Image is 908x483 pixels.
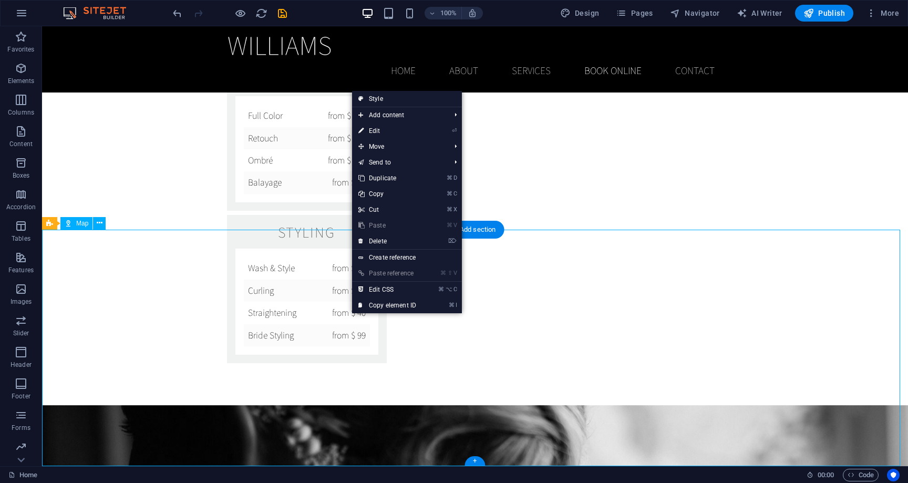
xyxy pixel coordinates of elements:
[453,286,457,293] i: C
[440,270,446,276] i: ⌘
[447,190,452,197] i: ⌘
[11,361,32,369] p: Header
[447,174,452,181] i: ⌘
[255,7,267,19] i: Reload page
[13,171,30,180] p: Boxes
[425,7,462,19] button: 100%
[76,220,88,227] span: Map
[468,8,477,18] i: On resize automatically adjust zoom level to fit chosen device.
[453,270,457,276] i: V
[438,286,444,293] i: ⌘
[352,186,422,202] a: ⌘CCopy
[13,329,29,337] p: Slider
[560,8,600,18] span: Design
[276,7,288,19] i: Save (Ctrl+S)
[352,265,422,281] a: ⌘⇧VPaste reference
[8,108,34,117] p: Columns
[352,139,446,155] span: Move
[453,206,457,213] i: X
[171,7,183,19] button: undo
[448,270,452,276] i: ⇧
[448,238,457,244] i: ⌦
[556,5,604,22] button: Design
[446,286,452,293] i: ⌥
[352,297,422,313] a: ⌘ICopy element ID
[352,91,462,107] a: Style
[352,170,422,186] a: ⌘DDuplicate
[449,302,455,309] i: ⌘
[825,471,827,479] span: :
[8,77,35,85] p: Elements
[616,8,653,18] span: Pages
[60,7,139,19] img: Editor Logo
[670,8,720,18] span: Navigator
[818,469,834,481] span: 00 00
[737,8,782,18] span: AI Writer
[862,5,903,22] button: More
[887,469,900,481] button: Usercentrics
[352,282,422,297] a: ⌘⌥CEdit CSS
[456,302,457,309] i: I
[352,155,446,170] a: Send to
[255,7,267,19] button: reload
[447,222,452,229] i: ⌘
[12,424,30,432] p: Forms
[7,45,34,54] p: Favorites
[171,7,183,19] i: Undo: Delete elements (Ctrl+Z)
[276,7,288,19] button: save
[440,7,457,19] h6: 100%
[866,8,899,18] span: More
[352,233,422,249] a: ⌦Delete
[732,5,787,22] button: AI Writer
[8,469,37,481] a: Click to cancel selection. Double-click to open Pages
[803,8,845,18] span: Publish
[12,234,30,243] p: Tables
[352,123,422,139] a: ⏎Edit
[453,190,457,197] i: C
[9,140,33,148] p: Content
[848,469,874,481] span: Code
[453,222,457,229] i: V
[11,297,32,306] p: Images
[612,5,657,22] button: Pages
[453,174,457,181] i: D
[352,250,462,265] a: Create reference
[6,203,36,211] p: Accordion
[843,469,879,481] button: Code
[234,7,246,19] button: Click here to leave preview mode and continue editing
[352,218,422,233] a: ⌘VPaste
[447,206,452,213] i: ⌘
[452,127,457,134] i: ⏎
[352,107,446,123] span: Add content
[465,456,485,466] div: +
[8,266,34,274] p: Features
[446,221,504,239] div: + Add section
[807,469,834,481] h6: Session time
[352,202,422,218] a: ⌘XCut
[795,5,853,22] button: Publish
[666,5,724,22] button: Navigator
[12,392,30,400] p: Footer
